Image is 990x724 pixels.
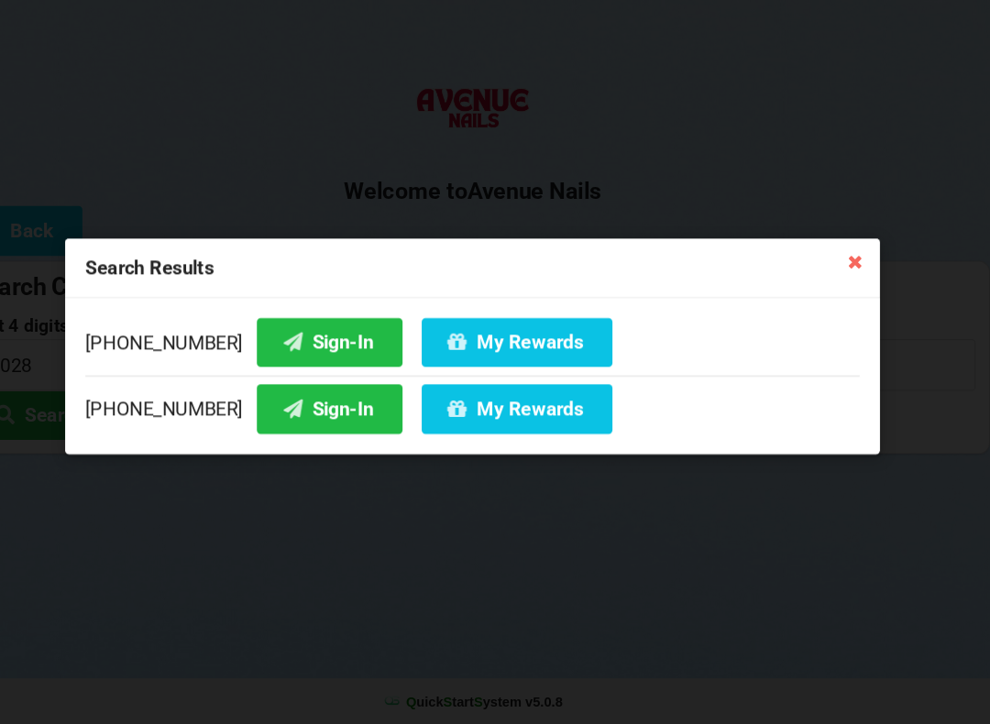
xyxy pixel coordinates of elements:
div: [PHONE_NUMBER] [125,335,865,389]
div: Search Results [105,259,885,316]
button: My Rewards [446,335,629,381]
button: Sign-In [289,399,428,445]
div: [PHONE_NUMBER] [125,389,865,445]
button: My Rewards [446,399,629,445]
button: Sign-In [289,335,428,381]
